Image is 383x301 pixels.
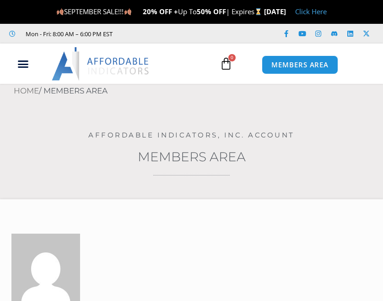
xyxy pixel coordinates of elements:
div: Menu Toggle [4,55,42,73]
a: Members Area [138,149,246,164]
span: SEPTEMBER SALE!!! Up To | Expires [56,7,264,16]
a: Affordable Indicators, Inc. Account [88,131,295,139]
a: Home [14,86,39,95]
a: 0 [206,50,246,77]
strong: [DATE] [264,7,286,16]
strong: 50% OFF [197,7,226,16]
img: LogoAI | Affordable Indicators – NinjaTrader [52,47,150,80]
span: 0 [228,54,236,61]
a: Click Here [295,7,327,16]
img: ⌛ [255,8,262,15]
strong: 20% OFF + [143,7,178,16]
a: MEMBERS AREA [262,55,338,74]
img: 🍂 [57,8,64,15]
img: 🍂 [124,8,131,15]
iframe: Customer reviews powered by Trustpilot [119,29,257,38]
nav: Breadcrumb [14,84,383,99]
span: MEMBERS AREA [271,61,329,68]
span: Mon - Fri: 8:00 AM – 6:00 PM EST [23,28,113,39]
